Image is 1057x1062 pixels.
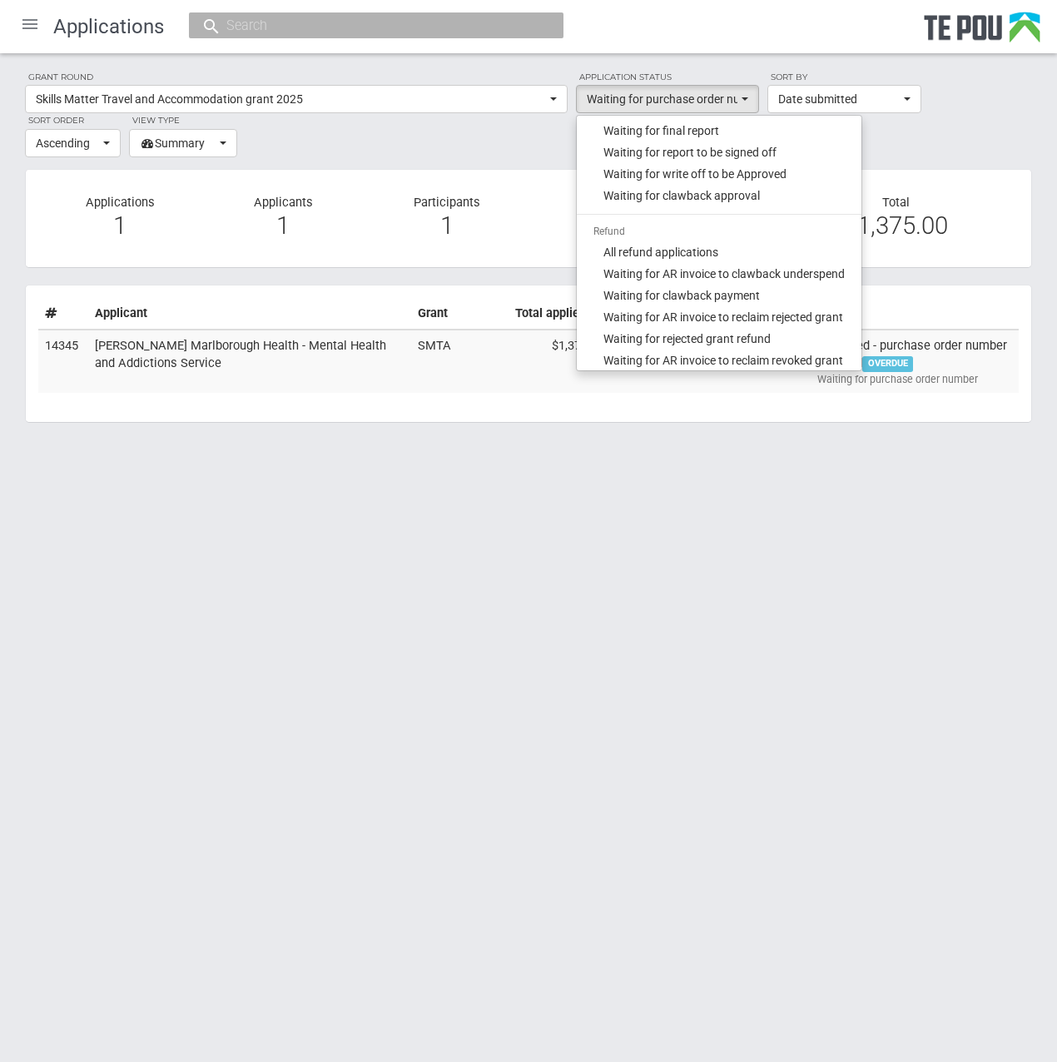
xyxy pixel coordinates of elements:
[778,91,900,107] span: Date submitted
[603,244,718,261] span: All refund applications
[36,91,546,107] span: Skills Matter Travel and Accommodation grant 2025
[603,287,760,304] span: Waiting for clawback payment
[411,298,461,330] th: Grant
[603,352,843,369] span: Waiting for AR invoice to reclaim revoked grant
[811,330,1019,394] td: Accepted - purchase order number required
[461,298,611,330] th: Total applied for
[25,129,121,157] button: Ascending
[88,330,411,394] td: [PERSON_NAME] Marlborough Health - Mental Health and Addictions Service
[365,195,528,242] div: Participants
[603,309,843,325] span: Waiting for AR invoice to reclaim rejected grant
[201,195,365,242] div: Applicants
[817,372,1012,387] div: Waiting for purchase order number
[587,91,737,107] span: Waiting for purchase order number
[593,226,625,237] span: Refund
[603,166,787,182] span: Waiting for write off to be Approved
[129,129,237,157] button: Summary
[25,85,568,113] button: Skills Matter Travel and Accommodation grant 2025
[25,113,121,128] label: Sort order
[38,330,88,394] td: 14345
[786,218,1006,233] div: $1,375.00
[603,265,845,282] span: Waiting for AR invoice to clawback underspend
[25,70,568,85] label: Grant round
[576,70,759,85] label: Application status
[603,330,771,347] span: Waiting for rejected grant refund
[129,113,237,128] label: View type
[576,85,759,113] button: Waiting for purchase order number
[221,17,514,34] input: Search
[603,122,719,139] span: Waiting for final report
[528,195,774,242] div: Avg cost per participant
[767,70,921,85] label: Sort by
[214,218,352,233] div: 1
[773,195,1019,234] div: Total
[88,298,411,330] th: Applicant
[811,298,1019,330] th: Status
[36,135,99,151] span: Ascending
[140,135,216,151] span: Summary
[51,218,189,233] div: 1
[603,144,777,161] span: Waiting for report to be signed off
[38,195,201,242] div: Applications
[411,330,461,394] td: SMTA
[862,356,913,371] span: OVERDUE
[461,330,611,394] td: $1,375.00
[378,218,516,233] div: 1
[603,187,760,204] span: Waiting for clawback approval
[541,218,762,233] div: $1,375.00
[767,85,921,113] button: Date submitted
